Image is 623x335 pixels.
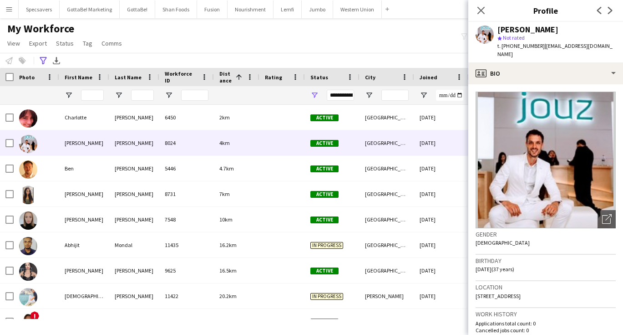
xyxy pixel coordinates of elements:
span: View [7,39,20,47]
a: Status [52,37,77,49]
span: City [365,74,375,81]
div: 8024 [159,130,214,155]
div: [PERSON_NAME] [109,156,159,181]
span: Active [310,140,339,147]
img: Muhammad ISMAIL [19,288,37,306]
span: 2km [219,114,230,121]
div: [GEOGRAPHIC_DATA] [360,258,414,283]
div: Charlotte [59,105,109,130]
div: [PERSON_NAME] [59,181,109,206]
span: Active [310,268,339,274]
span: Active [310,191,339,198]
span: Active [310,319,339,325]
span: 20.2km [219,293,237,299]
span: [DATE] (37 years) [476,266,514,273]
span: Not rated [503,34,525,41]
div: Ben [59,156,109,181]
span: Tag [83,39,92,47]
div: [GEOGRAPHIC_DATA] [360,181,414,206]
div: [DATE] [414,130,469,155]
div: [PERSON_NAME] [59,309,109,334]
input: Last Name Filter Input [131,90,154,101]
button: Jumbo [302,0,333,18]
button: Fusion [197,0,228,18]
span: 7km [219,191,230,197]
div: [DATE] [414,283,469,309]
span: Export [29,39,47,47]
div: [PERSON_NAME] [59,207,109,232]
img: Ben Richards [19,160,37,179]
h3: Gender [476,230,616,238]
div: [PERSON_NAME] [109,181,159,206]
button: Open Filter Menu [115,91,123,99]
div: Open photos pop-in [598,210,616,228]
span: In progress [310,293,343,300]
img: Pennie Njeri [19,314,37,332]
button: Specsavers [19,0,60,18]
input: First Name Filter Input [81,90,104,101]
button: Lemfi [274,0,302,18]
h3: Work history [476,310,616,318]
span: [DEMOGRAPHIC_DATA] [476,239,530,246]
div: [DATE] [414,181,469,206]
button: Open Filter Menu [165,91,173,99]
div: [PERSON_NAME] [109,207,159,232]
img: Emma Stuart [19,186,37,204]
a: Export [25,37,51,49]
app-action-btn: Export XLSX [51,55,62,66]
div: [GEOGRAPHIC_DATA] [360,105,414,130]
div: 8731 [159,181,214,206]
button: Shan Foods [155,0,197,18]
div: [GEOGRAPHIC_DATA] [360,130,414,155]
div: [DATE] [414,258,469,283]
span: Distance [219,70,232,84]
img: Crew avatar or photo [476,92,616,228]
input: Joined Filter Input [436,90,463,101]
button: Open Filter Menu [65,91,73,99]
span: 20.3km [219,318,237,325]
div: [PERSON_NAME] [360,283,414,309]
div: [DATE] [414,207,469,232]
h3: Location [476,283,616,291]
span: Active [310,165,339,172]
span: | [EMAIL_ADDRESS][DOMAIN_NAME] [497,42,613,57]
div: [DATE] [414,105,469,130]
img: Charlotte Hughes [19,109,37,128]
div: Abhijit [59,232,109,258]
div: [GEOGRAPHIC_DATA] [360,156,414,181]
span: [STREET_ADDRESS] [476,293,521,299]
div: [DATE] [414,232,469,258]
span: 16.5km [219,267,237,274]
div: 9625 [159,258,214,283]
div: 10933 [159,309,214,334]
app-action-btn: Advanced filters [38,55,49,66]
img: Megan Warren [19,211,37,230]
h3: Birthday [476,257,616,265]
button: Open Filter Menu [310,91,319,99]
span: 16.2km [219,242,237,248]
div: 5446 [159,156,214,181]
input: City Filter Input [381,90,409,101]
span: Active [310,216,339,223]
button: Nourishment [228,0,274,18]
div: [PERSON_NAME][GEOGRAPHIC_DATA] [360,309,414,334]
a: Tag [79,37,96,49]
span: My Workforce [7,22,74,36]
div: [GEOGRAPHIC_DATA] [360,232,414,258]
input: Workforce ID Filter Input [181,90,208,101]
p: Applications total count: 0 [476,320,616,327]
div: [DATE] [414,309,469,334]
span: 4.7km [219,165,234,172]
span: Rating [265,74,282,81]
button: Open Filter Menu [365,91,373,99]
div: [PERSON_NAME] [59,258,109,283]
div: [PERSON_NAME] [497,26,558,34]
img: Shane Matthews [19,135,37,153]
span: Active [310,114,339,121]
span: First Name [65,74,92,81]
button: Open Filter Menu [420,91,428,99]
div: Njeri [109,309,159,334]
span: Joined [420,74,437,81]
div: [DATE] [414,156,469,181]
div: [PERSON_NAME] [109,130,159,155]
